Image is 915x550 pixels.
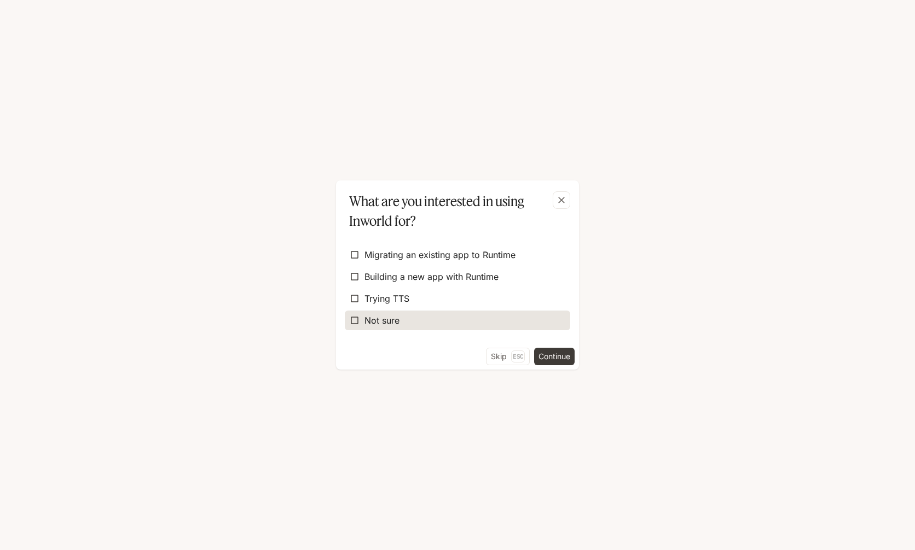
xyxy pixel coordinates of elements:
[534,348,575,365] button: Continue
[364,270,499,283] span: Building a new app with Runtime
[364,314,399,327] span: Not sure
[511,350,525,362] p: Esc
[486,348,530,365] button: SkipEsc
[349,191,561,231] p: What are you interested in using Inworld for?
[364,248,516,261] span: Migrating an existing app to Runtime
[364,292,409,305] span: Trying TTS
